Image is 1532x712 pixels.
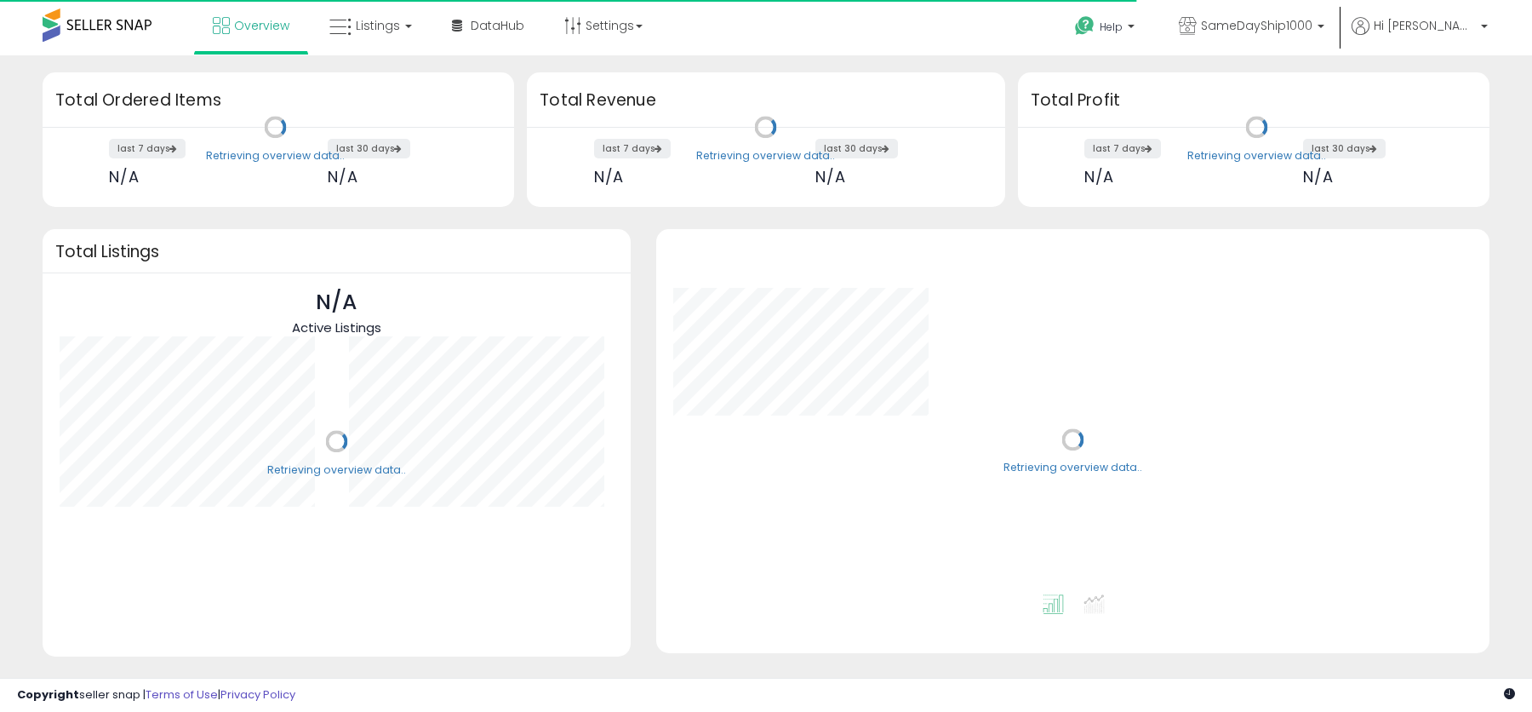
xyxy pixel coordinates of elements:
[206,148,345,164] div: Retrieving overview data..
[234,17,289,34] span: Overview
[1374,17,1476,34] span: Hi [PERSON_NAME]
[471,17,524,34] span: DataHub
[1352,17,1488,55] a: Hi [PERSON_NAME]
[696,148,835,164] div: Retrieving overview data..
[1187,148,1326,164] div: Retrieving overview data..
[356,17,400,34] span: Listings
[220,686,295,703] a: Privacy Policy
[1003,461,1142,476] div: Retrieving overview data..
[146,686,218,703] a: Terms of Use
[1061,3,1152,55] a: Help
[1074,15,1095,37] i: Get Help
[1201,17,1312,34] span: SameDayShip1000
[17,686,79,703] strong: Copyright
[1100,20,1123,34] span: Help
[267,462,406,478] div: Retrieving overview data..
[17,687,295,703] div: seller snap | |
